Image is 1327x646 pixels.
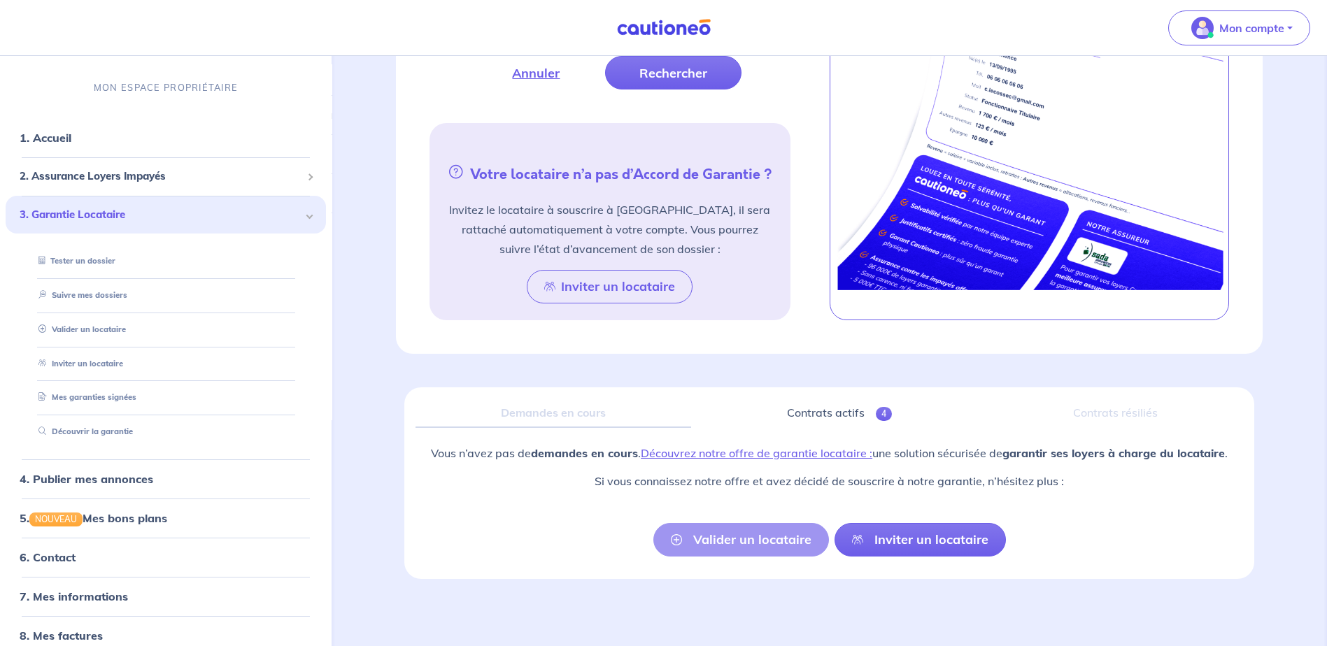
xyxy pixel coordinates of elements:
[33,393,136,403] a: Mes garanties signées
[641,446,872,460] a: Découvrez notre offre de garantie locataire :
[435,162,784,183] h5: Votre locataire n’a pas d’Accord de Garantie ?
[94,81,238,94] p: MON ESPACE PROPRIÉTAIRE
[20,511,167,525] a: 5.NOUVEAUMes bons plans
[22,387,309,410] div: Mes garanties signées
[20,551,76,565] a: 6. Contact
[20,590,128,604] a: 7. Mes informations
[527,270,693,303] button: Inviter un locataire
[20,131,71,145] a: 1. Accueil
[33,359,123,368] a: Inviter un locataire
[20,629,103,643] a: 8. Mes factures
[431,473,1228,489] p: Si vous connaissez notre offre et avez décidé de souscrire à notre garantie, n’hésitez plus :
[22,352,309,375] div: Inviter un locataire
[33,257,115,266] a: Tester un dossier
[6,465,326,493] div: 4. Publier mes annonces
[611,19,716,36] img: Cautioneo
[835,523,1006,557] a: Inviter un locataire
[1168,10,1310,45] button: illu_account_valid_menu.svgMon compte
[20,207,301,223] span: 3. Garantie Locataire
[702,399,977,428] a: Contrats actifs4
[22,250,309,273] div: Tester un dossier
[605,56,741,89] button: Rechercher
[6,164,326,191] div: 2. Assurance Loyers Impayés
[33,290,127,300] a: Suivre mes dossiers
[6,124,326,152] div: 1. Accueil
[1191,17,1214,39] img: illu_account_valid_menu.svg
[33,427,133,437] a: Découvrir la garantie
[6,196,326,234] div: 3. Garantie Locataire
[6,544,326,572] div: 6. Contact
[22,284,309,307] div: Suivre mes dossiers
[6,583,326,611] div: 7. Mes informations
[22,318,309,341] div: Valider un locataire
[876,407,892,421] span: 4
[431,445,1228,461] p: Vous n’avez pas de . une solution sécurisée de .
[446,200,773,259] p: Invitez le locataire à souscrire à [GEOGRAPHIC_DATA], il sera rattaché automatiquement à votre co...
[478,56,594,89] button: Annuler
[1219,20,1284,36] p: Mon compte
[20,472,153,486] a: 4. Publier mes annonces
[1002,446,1225,460] strong: garantir ses loyers à charge du locataire
[22,421,309,444] div: Découvrir la garantie
[531,446,638,460] strong: demandes en cours
[6,504,326,532] div: 5.NOUVEAUMes bons plans
[20,169,301,185] span: 2. Assurance Loyers Impayés
[33,324,126,334] a: Valider un locataire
